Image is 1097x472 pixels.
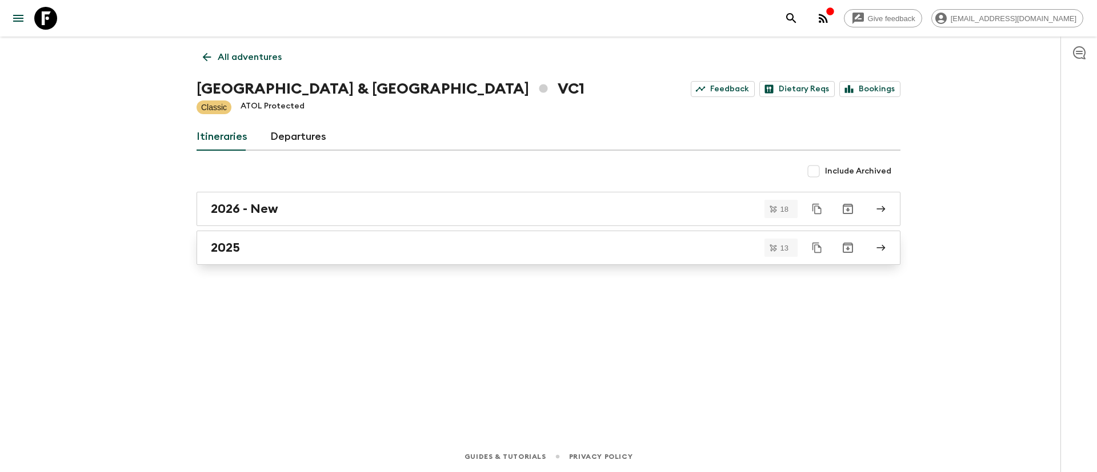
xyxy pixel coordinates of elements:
span: Include Archived [825,166,891,177]
h2: 2025 [211,240,240,255]
span: 13 [774,244,795,252]
h1: [GEOGRAPHIC_DATA] & [GEOGRAPHIC_DATA] VC1 [197,78,584,100]
span: [EMAIL_ADDRESS][DOMAIN_NAME] [944,14,1083,23]
button: Duplicate [807,237,827,258]
button: Archive [836,197,859,220]
a: Departures [270,123,326,151]
div: [EMAIL_ADDRESS][DOMAIN_NAME] [931,9,1083,27]
a: Dietary Reqs [759,81,835,97]
a: Privacy Policy [569,450,632,463]
button: Duplicate [807,199,827,219]
a: Bookings [839,81,900,97]
p: ATOL Protected [241,100,305,114]
a: Feedback [691,81,755,97]
button: Archive [836,236,859,259]
a: All adventures [197,46,288,68]
button: search adventures [780,7,803,30]
a: 2025 [197,231,900,265]
a: 2026 - New [197,192,900,226]
button: menu [7,7,30,30]
p: All adventures [218,50,282,64]
p: Classic [201,102,227,113]
h2: 2026 - New [211,201,278,216]
span: 18 [774,205,795,213]
a: Itineraries [197,123,247,151]
a: Guides & Tutorials [465,450,546,463]
span: Give feedback [862,14,922,23]
a: Give feedback [844,9,922,27]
